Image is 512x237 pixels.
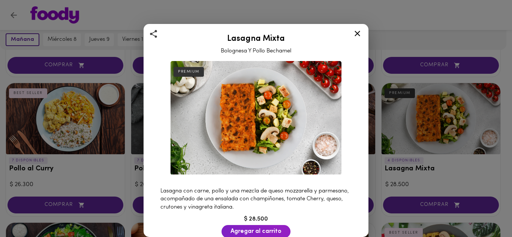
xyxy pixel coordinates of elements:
div: PREMIUM [174,67,204,77]
div: $ 28.500 [153,215,359,224]
span: Agregar al carrito [231,228,281,235]
h2: Lasagna Mixta [153,34,359,43]
span: Lasagna con carne, pollo y una mezcla de queso mozzarella y parmesano, acompañado de una ensalada... [160,188,349,210]
span: Bolognesa Y Pollo Bechamel [221,48,291,54]
img: Lasagna Mixta [171,61,341,175]
iframe: Messagebird Livechat Widget [469,194,505,230]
